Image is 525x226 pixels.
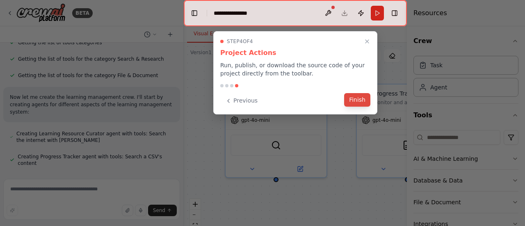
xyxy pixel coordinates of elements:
button: Previous [220,94,262,107]
h3: Project Actions [220,48,370,58]
p: Run, publish, or download the source code of your project directly from the toolbar. [220,61,370,78]
button: Finish [344,93,370,107]
button: Hide left sidebar [189,7,200,19]
span: Step 4 of 4 [227,38,253,45]
button: Close walkthrough [362,37,372,46]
